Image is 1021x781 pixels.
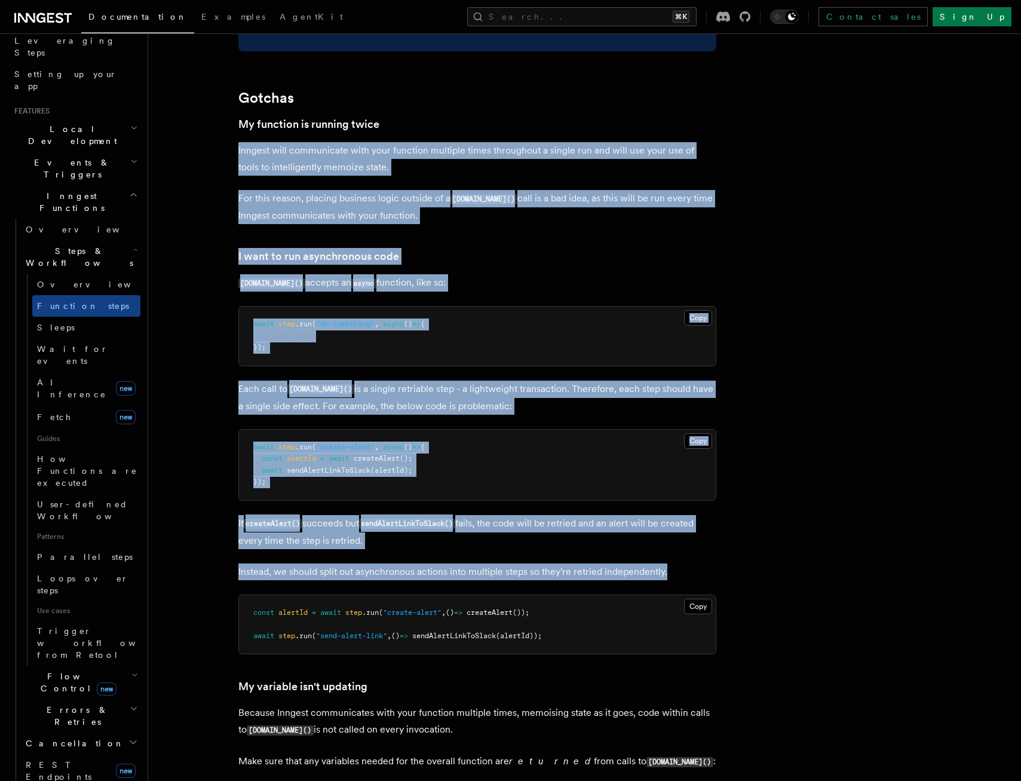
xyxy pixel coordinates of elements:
p: Inngest will communicate with your function multiple times throughout a single run and will use y... [238,142,716,176]
span: new [116,381,136,396]
span: ( [312,320,316,328]
span: .run [295,443,312,451]
button: Steps & Workflows [21,240,140,274]
a: Sleeps [32,317,140,338]
span: ( [312,632,316,640]
span: Errors & Retries [21,704,130,728]
span: step [278,320,295,328]
a: How Functions are executed [32,448,140,494]
a: I want to run asynchronous code [238,248,399,265]
span: await [320,608,341,617]
span: => [412,443,421,451]
code: [DOMAIN_NAME]() [287,384,354,394]
code: sendAlertLinkToSlack() [359,519,455,529]
span: Flow Control [21,670,131,694]
span: new [97,682,116,696]
span: Features [10,106,50,116]
span: Inngest Functions [10,190,129,214]
span: Cancellation [21,737,124,749]
span: sendAlertLinkToSlack [412,632,496,640]
span: ( [312,443,316,451]
span: () [404,443,412,451]
code: [DOMAIN_NAME]() [646,757,713,767]
span: Overview [26,225,149,234]
code: createAlert() [244,519,302,529]
code: [DOMAIN_NAME]() [450,194,517,204]
span: await [253,443,274,451]
span: User-defined Workflows [37,500,145,521]
span: Local Development [10,123,130,147]
span: Patterns [32,527,140,546]
span: (alertId)); [496,632,542,640]
a: Leveraging Steps [10,30,140,63]
span: , [441,608,446,617]
span: Guides [32,429,140,448]
button: Events & Triggers [10,152,140,185]
a: Documentation [81,4,194,33]
a: AI Inferencenew [32,372,140,405]
code: [DOMAIN_NAME]() [238,278,305,289]
p: accepts an function, like so: [238,274,716,292]
span: Sleeps [37,323,75,332]
span: ()); [513,608,529,617]
span: "create-alert" [383,608,441,617]
span: Documentation [88,12,187,22]
span: () [446,608,454,617]
span: Setting up your app [14,69,117,91]
a: Setting up your app [10,63,140,97]
a: Overview [32,274,140,295]
span: () [404,320,412,328]
button: Cancellation [21,733,140,754]
a: Parallel steps [32,546,140,568]
span: alertId [278,608,308,617]
button: Toggle dark mode [770,10,799,24]
button: Flow Controlnew [21,666,140,699]
span: { [421,443,425,451]
kbd: ⌘K [673,11,689,23]
p: If succeeds but fails, the code will be retried and an alert will be created every time the step ... [238,515,716,549]
em: returned [509,755,594,767]
button: Copy [684,433,712,449]
div: Steps & Workflows [21,274,140,666]
span: { [421,320,425,328]
span: new [116,410,136,424]
a: User-defined Workflows [32,494,140,527]
span: }); [253,343,266,351]
span: AgentKit [280,12,343,22]
span: Overview [37,280,160,289]
a: Loops over steps [32,568,140,601]
span: Wait for events [37,344,108,366]
button: Inngest Functions [10,185,140,219]
a: My function is running twice [238,116,379,133]
button: Search...⌘K [467,7,697,26]
p: Instead, we should split out asynchronous actions into multiple steps so they're retried independ... [238,563,716,580]
span: Examples [201,12,265,22]
span: step [278,632,295,640]
a: Gotchas [238,90,294,106]
span: sendAlertLinkToSlack [287,466,370,474]
span: alertId [287,454,316,463]
p: Make sure that any variables needed for the overall function are from calls to : [238,753,716,770]
p: Each call to is a single retriable step - a lightweight transaction. Therefore, each step should ... [238,381,716,415]
span: => [412,320,421,328]
span: "send-alert-link" [316,632,387,640]
span: async [383,443,404,451]
span: "do-something" [316,320,375,328]
span: => [400,632,408,640]
span: () [391,632,400,640]
span: = [312,608,316,617]
span: Trigger workflows from Retool [37,626,168,660]
button: Copy [684,310,712,326]
span: Steps & Workflows [21,245,133,269]
span: .run [295,320,312,328]
span: // your code [262,332,312,340]
span: async [383,320,404,328]
button: Copy [684,599,712,614]
span: createAlert [354,454,400,463]
span: How Functions are executed [37,454,137,488]
button: Errors & Retries [21,699,140,733]
span: AI Inference [37,378,106,399]
span: Function steps [37,301,129,311]
a: Wait for events [32,338,140,372]
span: Use cases [32,601,140,620]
